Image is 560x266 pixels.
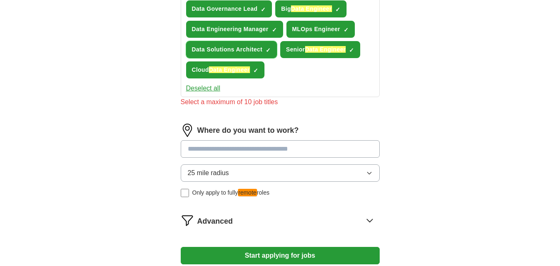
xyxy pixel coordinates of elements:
[291,5,332,12] em: Data Engineer
[181,124,194,137] img: location.png
[305,46,346,53] em: Data Engineer
[281,5,332,13] span: Big
[181,214,194,227] img: filter
[186,0,272,17] button: Data Governance Lead✓
[349,47,354,54] span: ✓
[186,21,283,38] button: Data Engineering Manager✓
[286,21,355,38] button: MLOps Engineer✓
[209,66,250,73] em: Data Engineer
[261,6,266,13] span: ✓
[186,83,221,93] button: Deselect all
[292,25,340,34] span: MLOps Engineer
[181,189,189,197] input: Only apply to fullyremoteroles
[197,216,233,227] span: Advanced
[192,188,269,197] span: Only apply to fully roles
[266,47,271,54] span: ✓
[188,168,229,178] span: 25 mile radius
[238,189,257,196] em: remote
[181,164,380,182] button: 25 mile radius
[275,0,346,17] button: BigData Engineer✓
[181,247,380,264] button: Start applying for jobs
[286,45,346,54] span: Senior
[186,61,264,78] button: CloudData Engineer✓
[192,5,258,13] span: Data Governance Lead
[253,67,258,74] span: ✓
[272,27,277,33] span: ✓
[192,25,269,34] span: Data Engineering Manager
[181,97,380,107] div: Select a maximum of 10 job titles
[192,45,262,54] span: Data Solutions Architect
[344,27,349,33] span: ✓
[335,6,340,13] span: ✓
[197,125,299,136] label: Where do you want to work?
[186,41,277,58] button: Data Solutions Architect✓
[192,66,250,74] span: Cloud
[280,41,360,58] button: SeniorData Engineer✓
